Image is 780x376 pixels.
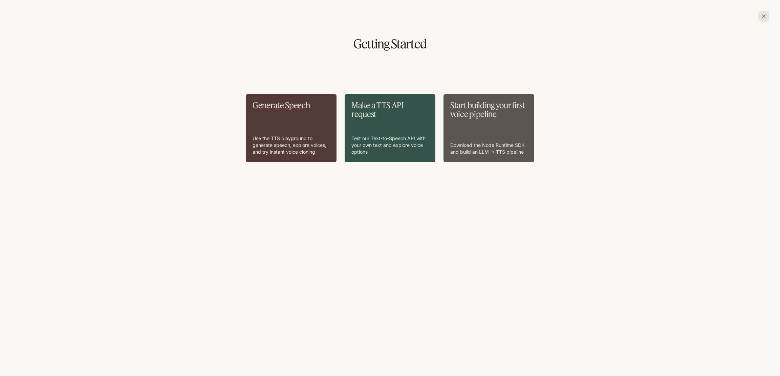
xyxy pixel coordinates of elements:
[351,135,429,155] p: Test our Text-to-Speech API with your own text and explore voice options
[246,94,337,162] a: Generate SpeechUse the TTS playground to generate speech, explore voices, and try instant voice c...
[443,94,534,162] a: Start building your first voice pipelineDownload the Node Runtime SDK and build an LLM → TTS pipe...
[450,142,527,155] p: Download the Node Runtime SDK and build an LLM → TTS pipeline
[253,101,330,110] p: Generate Speech
[253,135,330,155] p: Use the TTS playground to generate speech, explore voices, and try instant voice cloning
[345,94,435,162] a: Make a TTS API requestTest our Text-to-Speech API with your own text and explore voice options
[351,101,429,119] p: Make a TTS API request
[450,101,527,119] p: Start building your first voice pipeline
[11,38,769,50] h1: Getting Started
